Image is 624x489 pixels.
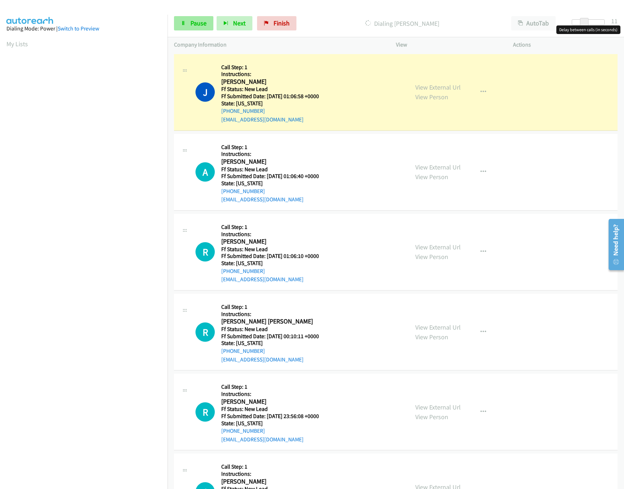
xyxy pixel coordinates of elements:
a: View External Url [415,323,461,331]
h5: State: [US_STATE] [221,100,328,107]
div: The call is yet to be attempted [195,402,215,422]
h5: Ff Submitted Date: [DATE] 01:06:40 +0000 [221,173,328,180]
h2: [PERSON_NAME] [PERSON_NAME] [221,317,328,326]
h5: Instructions: [221,311,328,318]
a: View External Url [415,83,461,91]
h5: Call Step: 1 [221,64,328,71]
a: View External Url [415,243,461,251]
h2: [PERSON_NAME] [221,78,328,86]
div: 11 [611,16,618,26]
div: Delay between calls (in seconds) [556,25,620,34]
h1: A [195,162,215,182]
a: [EMAIL_ADDRESS][DOMAIN_NAME] [221,276,304,283]
h1: R [195,322,215,342]
div: The call is yet to be attempted [195,162,215,182]
a: [EMAIL_ADDRESS][DOMAIN_NAME] [221,196,304,203]
a: View Person [415,253,448,261]
h1: R [195,242,215,262]
h2: [PERSON_NAME] [221,238,328,246]
h1: R [195,402,215,422]
h5: Call Step: 1 [221,463,328,470]
a: Finish [257,16,296,30]
h5: Ff Status: New Lead [221,86,328,93]
a: [PHONE_NUMBER] [221,347,265,354]
h5: Ff Submitted Date: [DATE] 01:06:58 +0000 [221,93,328,100]
a: View Person [415,333,448,341]
a: Switch to Preview [58,25,99,32]
h5: Call Step: 1 [221,224,328,231]
a: View Person [415,173,448,181]
h5: Call Step: 1 [221,383,328,390]
h5: Instructions: [221,390,328,398]
span: Next [233,19,246,27]
span: Pause [190,19,207,27]
h5: Instructions: [221,470,328,478]
a: My Lists [6,40,28,48]
h5: Instructions: [221,71,328,78]
a: [PHONE_NUMBER] [221,188,265,195]
a: [PHONE_NUMBER] [221,427,265,434]
iframe: Resource Center [604,216,624,273]
button: Next [217,16,252,30]
h5: Call Step: 1 [221,144,328,151]
h5: Ff Status: New Lead [221,326,328,333]
div: The call is yet to be attempted [195,322,215,342]
a: Pause [174,16,213,30]
p: Dialing [PERSON_NAME] [306,19,498,28]
h5: State: [US_STATE] [221,340,328,347]
div: The call is yet to be attempted [195,242,215,262]
h5: Ff Status: New Lead [221,406,328,413]
a: View Person [415,93,448,101]
h5: State: [US_STATE] [221,420,328,427]
div: Dialing Mode: Power | [6,24,161,33]
h5: State: [US_STATE] [221,260,328,267]
a: View Person [415,413,448,421]
h5: Ff Status: New Lead [221,166,328,173]
h5: State: [US_STATE] [221,180,328,187]
h5: Instructions: [221,231,328,238]
h5: Ff Submitted Date: [DATE] 23:56:08 +0000 [221,413,328,420]
a: View External Url [415,403,461,411]
a: [PHONE_NUMBER] [221,107,265,114]
iframe: Dialpad [6,55,168,395]
h5: Ff Submitted Date: [DATE] 00:10:11 +0000 [221,333,328,340]
h5: Instructions: [221,150,328,158]
h5: Call Step: 1 [221,303,328,311]
button: AutoTab [511,16,556,30]
p: View [396,40,500,49]
p: Actions [513,40,618,49]
h2: [PERSON_NAME] [221,478,328,486]
a: [EMAIL_ADDRESS][DOMAIN_NAME] [221,436,304,443]
h2: [PERSON_NAME] [221,398,328,406]
h5: Ff Status: New Lead [221,246,328,253]
a: [EMAIL_ADDRESS][DOMAIN_NAME] [221,356,304,363]
a: [EMAIL_ADDRESS][DOMAIN_NAME] [221,116,304,123]
a: [PHONE_NUMBER] [221,268,265,274]
h2: [PERSON_NAME] [221,158,328,166]
h5: Ff Submitted Date: [DATE] 01:06:10 +0000 [221,253,328,260]
p: Company Information [174,40,383,49]
h1: J [195,82,215,102]
a: View External Url [415,163,461,171]
span: Finish [274,19,290,27]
